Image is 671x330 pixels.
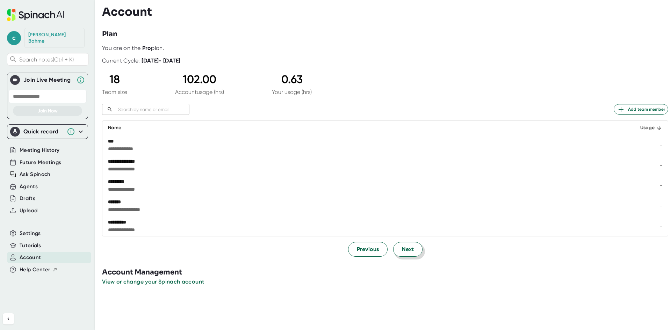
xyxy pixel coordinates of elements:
[625,124,662,132] div: Usage
[348,242,388,257] button: Previous
[102,57,181,64] div: Current Cycle:
[20,229,41,237] button: Settings
[619,196,668,216] td: -
[210,3,223,16] button: Collapse window
[272,89,312,95] div: Your usage (hrs)
[357,245,379,254] span: Previous
[92,303,148,308] a: Open in help center
[10,125,85,139] div: Quick record
[133,280,143,294] span: 😃
[393,242,423,257] button: Next
[129,280,147,294] span: smiley reaction
[102,29,117,39] h3: Plan
[272,73,312,86] div: 0.63
[142,57,181,64] b: [DATE] - [DATE]
[115,105,189,113] input: Search by name or email...
[7,31,21,45] span: c
[614,104,668,115] button: Add team member
[20,183,38,191] button: Agents
[175,89,224,95] div: Account usage (hrs)
[20,207,37,215] button: Upload
[619,135,668,155] td: -
[20,195,35,203] button: Drafts
[20,170,51,178] button: Ask Spinach
[23,76,73,83] div: Join Live Meeting
[108,124,613,132] div: Name
[93,280,111,294] span: disappointed reaction
[37,108,58,114] span: Join Now
[20,146,59,154] button: Meeting History
[20,266,50,274] span: Help Center
[20,266,58,274] button: Help Center
[13,106,82,116] button: Join Now
[142,45,151,51] b: Pro
[619,216,668,236] td: -
[102,5,152,19] h3: Account
[8,273,232,281] div: Did this answer your question?
[5,3,18,16] button: go back
[175,73,224,86] div: 102.00
[28,32,81,44] div: Carl Bohme
[20,254,41,262] button: Account
[23,128,63,135] div: Quick record
[115,280,125,294] span: 😐
[111,280,129,294] span: neutral face reaction
[20,159,61,167] button: Future Meetings
[102,73,127,86] div: 18
[97,280,107,294] span: 😞
[619,155,668,175] td: -
[20,242,41,250] button: Tutorials
[12,76,19,83] img: Join Live Meeting
[102,278,204,285] span: View or change your Spinach account
[402,245,414,254] span: Next
[102,267,671,278] h3: Account Management
[10,73,85,87] div: Join Live MeetingJoin Live Meeting
[102,45,668,52] div: You are on the plan.
[19,56,87,63] span: Search notes (Ctrl + K)
[619,175,668,196] td: -
[102,89,127,95] div: Team size
[617,105,665,113] span: Add team member
[223,3,236,15] div: Close
[102,278,204,286] button: View or change your Spinach account
[3,313,14,324] button: Collapse sidebar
